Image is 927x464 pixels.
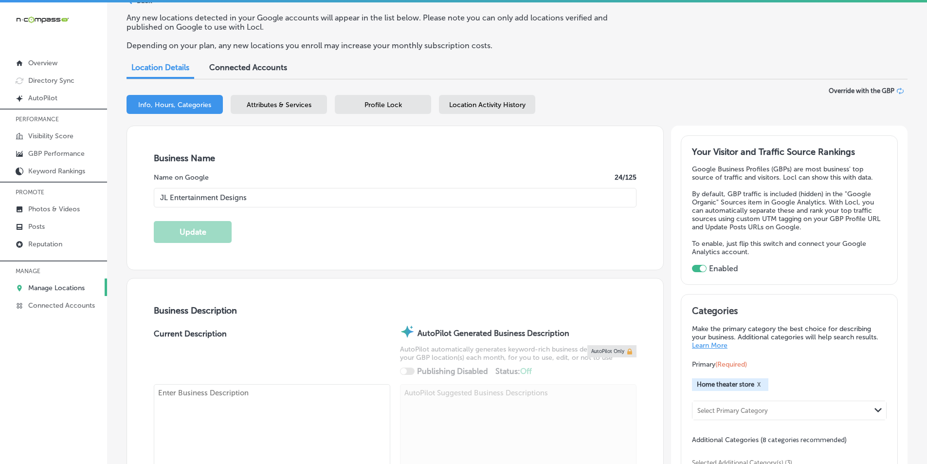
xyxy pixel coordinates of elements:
p: AutoPilot [28,94,57,102]
h3: Business Name [154,153,636,164]
span: Home theater store [697,381,754,388]
span: Additional Categories [692,436,847,444]
span: Location Details [131,63,189,72]
img: 660ab0bf-5cc7-4cb8-ba1c-48b5ae0f18e60NCTV_CLogo_TV_Black_-500x88.png [16,15,69,24]
label: 24 /125 [615,173,636,182]
img: autopilot-icon [400,324,415,339]
h3: Business Description [154,305,636,316]
p: Manage Locations [28,284,85,292]
span: Info, Hours, Categories [138,101,211,109]
p: Keyword Rankings [28,167,85,175]
label: Name on Google [154,173,209,182]
label: Enabled [709,264,738,273]
button: X [754,381,763,389]
a: Learn More [692,341,727,350]
p: By default, GBP traffic is included (hidden) in the "Google Organic" Sources item in Google Analy... [692,190,887,231]
p: Make the primary category the best choice for describing your business. Additional categories wil... [692,325,887,350]
h3: Categories [692,305,887,320]
p: Any new locations detected in your Google accounts will appear in the list below. Please note you... [127,13,634,32]
p: Connected Accounts [28,301,95,310]
input: Enter Location Name [154,188,636,207]
p: Overview [28,59,57,67]
p: Photos & Videos [28,205,80,213]
strong: AutoPilot Generated Business Description [418,329,569,338]
span: Connected Accounts [209,63,287,72]
div: Select Primary Category [697,407,768,414]
span: Override with the GBP [829,87,894,94]
p: Depending on your plan, any new locations you enroll may increase your monthly subscription costs. [127,41,634,50]
p: Reputation [28,240,62,248]
p: To enable, just flip this switch and connect your Google Analytics account. [692,240,887,256]
button: Update [154,221,232,243]
span: Profile Lock [364,101,402,109]
p: GBP Performance [28,149,85,158]
span: (8 categories recommended) [761,435,847,445]
p: Posts [28,223,45,231]
span: Attributes & Services [247,101,311,109]
p: Google Business Profiles (GBPs) are most business' top source of traffic and visitors. Locl can s... [692,165,887,182]
span: Primary [692,360,747,369]
h3: Your Visitor and Traffic Source Rankings [692,147,887,157]
label: Current Description [154,329,227,384]
p: Directory Sync [28,76,74,85]
p: Visibility Score [28,132,73,140]
span: (Required) [715,360,747,369]
span: Location Activity History [449,101,526,109]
